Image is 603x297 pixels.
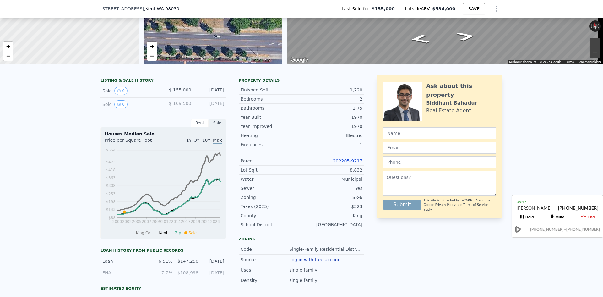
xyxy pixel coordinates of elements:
[150,270,172,276] div: 7.7%
[241,132,301,139] div: Heating
[241,105,301,111] div: Bathrooms
[301,222,362,228] div: [GEOGRAPHIC_DATA]
[191,219,200,224] tspan: 2019
[209,119,226,127] div: Sale
[289,257,342,262] button: Log in with free account
[142,219,151,224] tspan: 2007
[426,99,477,107] div: Siddhant Bahadur
[189,231,197,235] span: Sale
[241,158,301,164] div: Parcel
[463,3,485,14] button: SAVE
[301,194,362,201] div: SR-6
[151,219,161,224] tspan: 2009
[100,248,226,253] div: Loan history from public records
[342,6,372,12] span: Last Sold for
[176,258,198,264] div: $147,250
[213,138,222,144] span: Max
[301,96,362,102] div: 2
[289,56,310,64] a: Open this area in Google Maps (opens a new window)
[301,203,362,210] div: $523
[3,42,13,51] a: Zoom in
[241,114,301,120] div: Year Built
[301,132,362,139] div: Electric
[405,6,432,12] span: Lotside ARV
[114,87,128,95] button: View historical data
[540,60,561,63] span: © 2025 Google
[6,52,10,60] span: −
[122,219,132,224] tspan: 2002
[181,219,191,224] tspan: 2017
[301,114,362,120] div: 1970
[147,42,157,51] a: Zoom in
[150,52,154,60] span: −
[289,56,310,64] img: Google
[241,167,301,173] div: Lot Sqft
[202,270,224,276] div: [DATE]
[102,270,147,276] div: FHA
[241,256,289,263] div: Source
[372,6,395,12] span: $155,000
[161,219,171,224] tspan: 2012
[241,194,301,201] div: Zoning
[106,207,116,212] tspan: $143
[200,219,210,224] tspan: 2021
[241,277,289,283] div: Density
[202,258,224,264] div: [DATE]
[239,78,364,83] div: Property details
[301,87,362,93] div: 1,220
[108,216,116,220] tspan: $88
[112,219,122,224] tspan: 2000
[426,107,471,114] div: Real Estate Agent
[241,222,301,228] div: School District
[159,231,167,235] span: Kent
[6,42,10,50] span: +
[102,87,158,95] div: Sold
[169,101,191,106] span: $ 109,500
[301,141,362,148] div: 1
[301,185,362,191] div: Yes
[106,148,116,152] tspan: $554
[241,123,301,129] div: Year Improved
[169,87,191,92] span: $ 155,000
[136,231,152,235] span: King Co.
[105,131,222,137] div: Houses Median Sale
[241,203,301,210] div: Taxes (2025)
[105,137,163,147] div: Price per Square Foot
[100,78,226,84] div: LISTING & SALE HISTORY
[301,212,362,219] div: King
[150,42,154,50] span: +
[150,258,172,264] div: 6.51%
[147,51,157,61] a: Zoom out
[289,246,362,252] div: Single-Family Residential District
[402,32,437,46] path: Go West, SE 256th St
[210,219,220,224] tspan: 2024
[241,267,289,273] div: Uses
[301,123,362,129] div: 1970
[301,105,362,111] div: 1.75
[301,167,362,173] div: 8,832
[176,270,198,276] div: $108,998
[241,87,301,93] div: Finished Sqft
[106,176,116,180] tspan: $363
[175,231,181,235] span: Zip
[196,100,224,108] div: [DATE]
[241,176,301,182] div: Water
[241,212,301,219] div: County
[589,20,593,32] button: Rotate counterclockwise
[171,219,181,224] tspan: 2014
[448,30,483,43] path: Go East, SE 256th St
[194,138,199,143] span: 3Y
[144,6,179,12] span: , Kent
[202,138,210,143] span: 10Y
[383,156,496,168] input: Phone
[426,82,496,99] div: Ask about this property
[333,158,362,163] a: 202205-9217
[590,48,600,58] button: Zoom out
[289,267,318,273] div: single family
[155,6,179,11] span: , WA 98030
[186,138,192,143] span: 1Y
[106,184,116,188] tspan: $308
[289,277,318,283] div: single family
[509,60,536,64] button: Keyboard shortcuts
[598,20,601,32] button: Rotate clockwise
